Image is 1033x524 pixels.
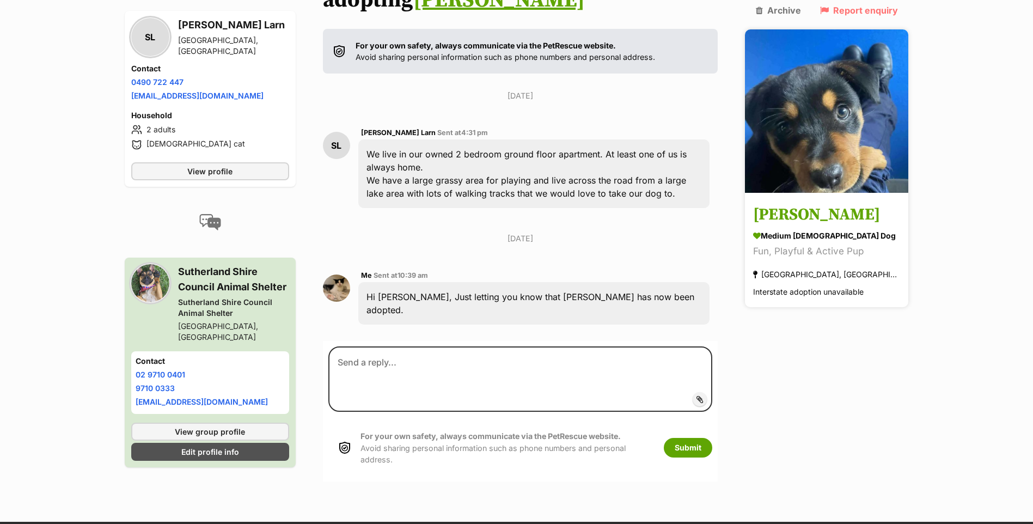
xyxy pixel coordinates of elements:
img: Maggie [745,29,908,193]
span: View profile [187,166,233,177]
div: Fun, Playful & Active Pup [753,245,900,259]
a: Edit profile info [131,443,289,461]
a: [EMAIL_ADDRESS][DOMAIN_NAME] [136,397,268,406]
span: [PERSON_NAME] Larn [361,129,436,137]
div: [GEOGRAPHIC_DATA], [GEOGRAPHIC_DATA] [178,321,289,343]
a: View group profile [131,423,289,441]
h3: [PERSON_NAME] [753,203,900,228]
button: Submit [664,438,712,458]
img: Sutherland Shire Council Animal Shelter profile pic [323,275,350,302]
span: View group profile [175,426,245,437]
span: Edit profile info [181,446,239,458]
a: [EMAIL_ADDRESS][DOMAIN_NAME] [131,91,264,100]
div: We live in our owned 2 bedroom ground floor apartment. At least one of us is always home. We have... [358,139,710,208]
strong: For your own safety, always communicate via the PetRescue website. [356,41,616,50]
p: Avoid sharing personal information such as phone numbers and personal address. [360,430,653,465]
img: Sutherland Shire Council Animal Shelter profile pic [131,264,169,302]
span: Sent at [437,129,488,137]
a: 9710 0333 [136,383,175,393]
a: Report enquiry [820,5,898,15]
div: SL [131,18,169,56]
a: Archive [756,5,801,15]
img: conversation-icon-4a6f8262b818ee0b60e3300018af0b2d0b884aa5de6e9bcb8d3d4eeb1a70a7c4.svg [199,214,221,230]
h4: Contact [136,356,285,367]
p: Avoid sharing personal information such as phone numbers and personal address. [356,40,655,63]
div: Sutherland Shire Council Animal Shelter [178,297,289,319]
a: View profile [131,162,289,180]
h4: Household [131,110,289,121]
li: [DEMOGRAPHIC_DATA] cat [131,138,289,151]
h3: Sutherland Shire Council Animal Shelter [178,264,289,295]
div: SL [323,132,350,159]
span: Me [361,271,372,279]
div: [GEOGRAPHIC_DATA], [GEOGRAPHIC_DATA] [178,35,289,57]
span: 10:39 am [398,271,428,279]
div: medium [DEMOGRAPHIC_DATA] Dog [753,230,900,242]
div: Hi [PERSON_NAME], Just letting you know that [PERSON_NAME] has now been adopted. [358,282,710,325]
div: [GEOGRAPHIC_DATA], [GEOGRAPHIC_DATA] [753,267,900,282]
strong: For your own safety, always communicate via the PetRescue website. [360,431,621,441]
a: 02 9710 0401 [136,370,185,379]
span: Sent at [374,271,428,279]
h3: [PERSON_NAME] Larn [178,17,289,33]
a: 0490 722 447 [131,77,184,87]
p: [DATE] [323,90,718,101]
h4: Contact [131,63,289,74]
a: [PERSON_NAME] medium [DEMOGRAPHIC_DATA] Dog Fun, Playful & Active Pup [GEOGRAPHIC_DATA], [GEOGRAP... [745,195,908,308]
p: [DATE] [323,233,718,244]
span: Interstate adoption unavailable [753,288,864,297]
span: 4:31 pm [461,129,488,137]
li: 2 adults [131,123,289,136]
